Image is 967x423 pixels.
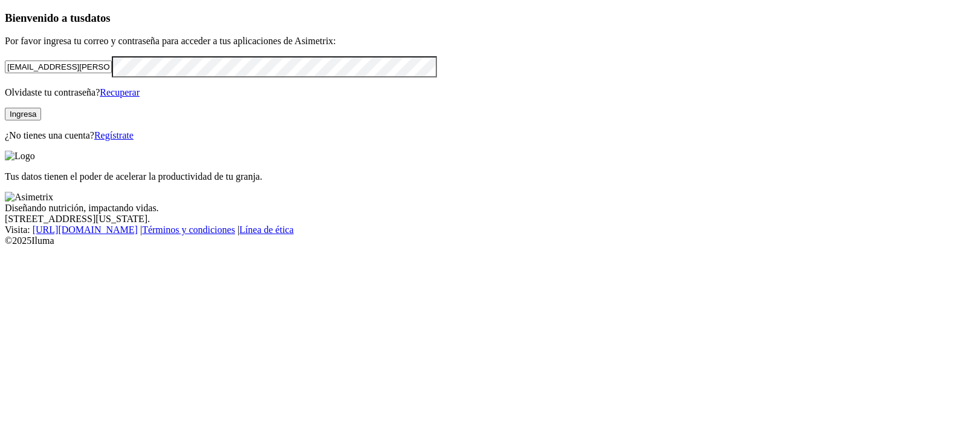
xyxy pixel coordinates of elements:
[5,11,962,25] h3: Bienvenido a tus
[5,235,962,246] div: © 2025 Iluma
[5,171,962,182] p: Tus datos tienen el poder de acelerar la productividad de tu granja.
[100,87,140,97] a: Recuperar
[5,214,962,225] div: [STREET_ADDRESS][US_STATE].
[5,151,35,162] img: Logo
[5,225,962,235] div: Visita : | |
[5,87,962,98] p: Olvidaste tu contraseña?
[33,225,138,235] a: [URL][DOMAIN_NAME]
[5,61,112,73] input: Tu correo
[239,225,294,235] a: Línea de ética
[5,130,962,141] p: ¿No tienes una cuenta?
[94,130,134,140] a: Regístrate
[5,203,962,214] div: Diseñando nutrición, impactando vidas.
[142,225,235,235] a: Términos y condiciones
[5,108,41,120] button: Ingresa
[5,36,962,47] p: Por favor ingresa tu correo y contraseña para acceder a tus aplicaciones de Asimetrix:
[5,192,53,203] img: Asimetrix
[85,11,111,24] span: datos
